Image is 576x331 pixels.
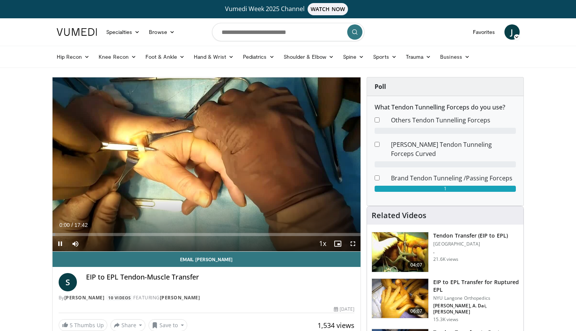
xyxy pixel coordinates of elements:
a: Trauma [401,49,436,64]
p: [GEOGRAPHIC_DATA] [433,241,508,247]
h4: Related Videos [372,211,426,220]
a: Hand & Wrist [189,49,238,64]
div: [DATE] [334,306,354,313]
a: Hip Recon [52,49,94,64]
input: Search topics, interventions [212,23,364,41]
p: 15.3K views [433,317,458,323]
a: Foot & Ankle [141,49,189,64]
a: 10 Videos [106,294,134,301]
h3: Tendon Transfer (EIP to EPL) [433,232,508,239]
p: 21.6K views [433,256,458,262]
div: By FEATURING [59,294,355,301]
a: Business [436,49,474,64]
a: J [504,24,520,40]
a: Shoulder & Elbow [279,49,338,64]
p: [PERSON_NAME], A. Dai, [PERSON_NAME] [433,303,519,315]
a: Email [PERSON_NAME] [53,252,361,267]
span: 06:07 [407,307,426,315]
span: 0:00 [59,222,70,228]
a: S [59,273,77,291]
span: / [72,222,73,228]
a: 04:07 Tendon Transfer (EIP to EPL) [GEOGRAPHIC_DATA] . 21.6K views [372,232,519,272]
dd: [PERSON_NAME] Tendon Tunneling Forceps Curved [385,140,522,158]
h3: EIP to EPL Transfer for Ruptured EPL [433,278,519,294]
button: Enable picture-in-picture mode [330,236,345,251]
a: Vumedi Week 2025 ChannelWATCH NOW [58,3,519,15]
a: Spine [338,49,369,64]
a: Pediatrics [238,49,279,64]
h6: What Tendon Tunnelling Forceps do you use? [375,104,516,111]
span: 1,534 views [318,321,354,330]
a: 5 Thumbs Up [59,319,107,331]
h4: EIP to EPL Tendon-Muscle Transfer [86,273,355,281]
a: Sports [369,49,401,64]
button: Fullscreen [345,236,361,251]
dd: Brand Tendon Tunneling /Passing Forceps [385,174,522,183]
button: Playback Rate [315,236,330,251]
strong: Poll [375,82,386,91]
a: 06:07 EIP to EPL Transfer for Ruptured EPL NYU Langone Orthopedics [PERSON_NAME], A. Dai, [PERSON... [372,278,519,323]
img: VuMedi Logo [57,28,97,36]
img: a4ffbba0-1ac7-42f2-b939-75c3e3ac8db6.150x105_q85_crop-smart_upscale.jpg [372,279,428,318]
p: . [433,249,508,255]
span: 5 [70,321,73,329]
video-js: Video Player [53,77,361,252]
p: NYU Langone Orthopedics [433,295,519,301]
span: WATCH NOW [308,3,348,15]
span: 04:07 [407,261,426,269]
a: Specialties [102,24,145,40]
a: Browse [144,24,179,40]
a: [PERSON_NAME] [160,294,200,301]
a: Favorites [468,24,500,40]
img: EIP_to_EPL_100010392_2.jpg.150x105_q85_crop-smart_upscale.jpg [372,232,428,272]
button: Pause [53,236,68,251]
a: [PERSON_NAME] [64,294,105,301]
a: Knee Recon [94,49,141,64]
span: 17:42 [74,222,88,228]
button: Mute [68,236,83,251]
dd: Others Tendon Tunnelling Forceps [385,116,522,125]
div: 1 [375,186,516,192]
div: Progress Bar [53,233,361,236]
